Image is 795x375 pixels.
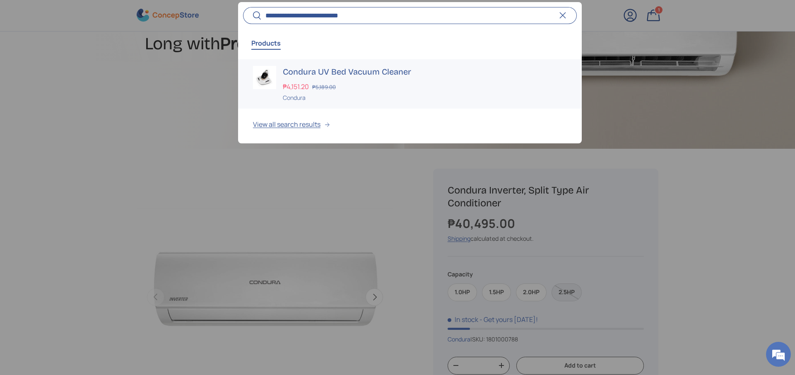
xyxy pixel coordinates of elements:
[283,93,567,102] div: Condura
[4,226,158,255] textarea: Type your message and hit 'Enter'
[43,46,139,57] div: Chat with us now
[283,82,311,91] strong: ₱4,151.20
[251,34,281,53] button: Products
[48,104,114,188] span: We're online!
[136,4,156,24] div: Minimize live chat window
[238,109,582,143] button: View all search results
[283,66,567,77] h3: Condura UV Bed Vacuum Cleaner
[238,59,582,109] a: Condura UV Bed Vacuum Cleaner ₱4,151.20 ₱5,189.00 Condura
[312,83,336,91] s: ₱5,189.00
